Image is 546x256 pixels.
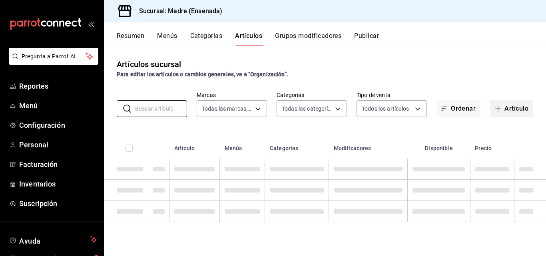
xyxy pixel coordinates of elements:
button: Ordenar [436,100,480,117]
button: Artículo [490,100,533,117]
div: Artículos sucursal [117,58,181,70]
span: Todos los artículos [362,105,409,113]
th: Modificadores [329,133,408,159]
span: Suscripción [19,198,97,209]
span: Todas las marcas, Sin marca [202,105,252,113]
label: Marcas [197,92,267,98]
label: Tipo de venta [357,92,427,98]
span: Pregunta a Parrot AI [22,52,86,61]
button: Resumen [117,32,144,46]
label: Categorías [277,92,347,98]
span: Reportes [19,81,97,91]
th: Disponible [408,133,470,159]
span: Personal [19,139,97,150]
span: Facturación [19,159,97,170]
button: Publicar [354,32,379,46]
th: Categorías [265,133,329,159]
span: Menú [19,100,97,111]
th: Precio [470,133,514,159]
input: Buscar artículo [135,101,187,117]
button: Pregunta a Parrot AI [9,48,98,65]
th: Menús [220,133,265,159]
button: Artículos [235,32,262,46]
strong: Para editar los artículos o cambios generales, ve a “Organización”. [117,71,288,77]
button: Grupos modificadores [275,32,341,46]
button: Categorías [190,32,223,46]
button: Menús [157,32,177,46]
span: Configuración [19,120,97,131]
span: Inventarios [19,179,97,189]
span: Ayuda [19,235,87,244]
h3: Sucursal: Madre (Ensenada) [133,6,222,16]
th: Artículo [169,133,220,159]
a: Pregunta a Parrot AI [6,58,98,66]
div: navigation tabs [117,32,546,46]
button: open_drawer_menu [88,21,94,27]
span: Todas las categorías, Sin categoría [282,105,332,113]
